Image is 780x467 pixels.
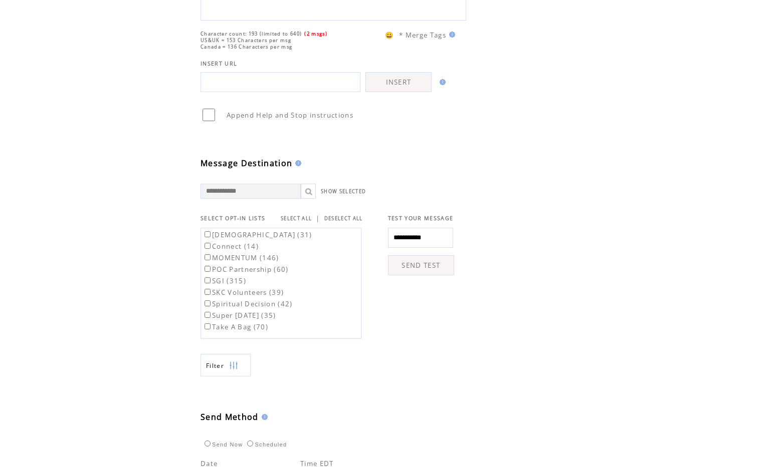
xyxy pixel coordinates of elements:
a: SEND TEST [388,255,454,275]
img: filters.png [229,354,238,377]
img: help.gif [437,79,446,85]
span: Canada = 136 Characters per msg [201,44,292,50]
a: SELECT ALL [281,215,312,222]
a: INSERT [365,72,432,92]
span: US&UK = 153 Characters per msg [201,37,291,44]
span: 😀 [385,31,394,40]
span: (2 msgs) [304,31,327,37]
label: Connect (14) [203,242,259,251]
label: Take A Bag (70) [203,322,268,331]
input: Scheduled [247,440,253,446]
span: Append Help and Stop instructions [227,111,353,120]
input: MOMENTUM (146) [205,254,211,260]
label: [DEMOGRAPHIC_DATA] (31) [203,230,312,239]
a: Filter [201,354,251,376]
a: DESELECT ALL [324,215,363,222]
span: * Merge Tags [399,31,446,40]
label: Send Now [202,441,243,447]
label: Scheduled [245,441,287,447]
a: SHOW SELECTED [321,188,366,195]
input: POC Partnership (60) [205,266,211,272]
label: POC Partnership (60) [203,265,289,274]
label: SGI (315) [203,276,246,285]
span: SELECT OPT-IN LISTS [201,215,265,222]
input: [DEMOGRAPHIC_DATA] (31) [205,231,211,237]
span: Character count: 193 (limited to 640) [201,31,302,37]
input: Super [DATE] (35) [205,312,211,318]
span: TEST YOUR MESSAGE [388,215,454,222]
img: help.gif [446,32,455,38]
label: MOMENTUM (146) [203,253,279,262]
input: SKC Volunteers (39) [205,289,211,295]
input: SGI (315) [205,277,211,283]
input: Connect (14) [205,243,211,249]
img: help.gif [292,160,301,166]
input: Take A Bag (70) [205,323,211,329]
label: Spiritual Decision (42) [203,299,293,308]
span: Show filters [206,361,224,370]
span: Message Destination [201,158,292,169]
span: Send Method [201,411,259,422]
label: SKC Volunteers (39) [203,288,284,297]
img: help.gif [259,414,268,420]
input: Send Now [205,440,211,446]
span: | [316,214,320,223]
input: Spiritual Decision (42) [205,300,211,306]
label: Super [DATE] (35) [203,311,276,320]
span: INSERT URL [201,60,237,67]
